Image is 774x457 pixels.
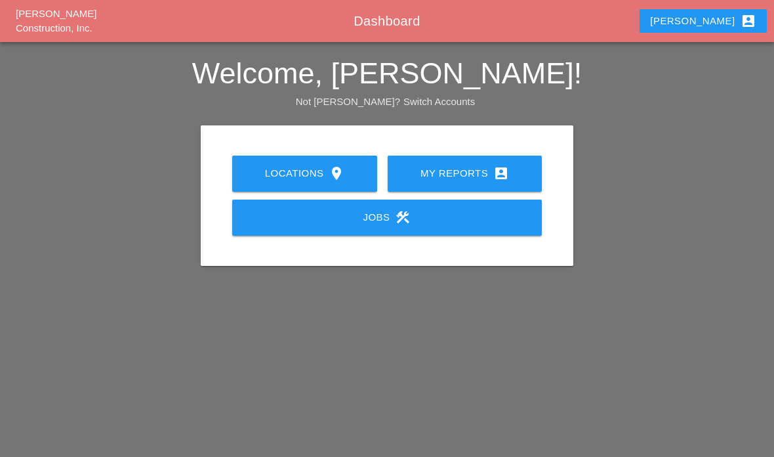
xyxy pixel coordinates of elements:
a: Jobs [232,200,542,236]
button: [PERSON_NAME] [640,9,766,33]
a: [PERSON_NAME] Construction, Inc. [16,8,96,34]
i: account_box [493,165,509,181]
a: Switch Accounts [403,96,475,107]
a: Locations [232,156,377,192]
a: My Reports [388,156,542,192]
span: Dashboard [354,14,420,28]
div: [PERSON_NAME] [650,13,756,29]
div: Locations [253,165,356,181]
i: construction [395,209,411,225]
i: location_on [329,165,344,181]
div: My Reports [409,165,521,181]
i: account_box [741,13,756,29]
div: Jobs [253,209,521,225]
span: Not [PERSON_NAME]? [296,96,400,107]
